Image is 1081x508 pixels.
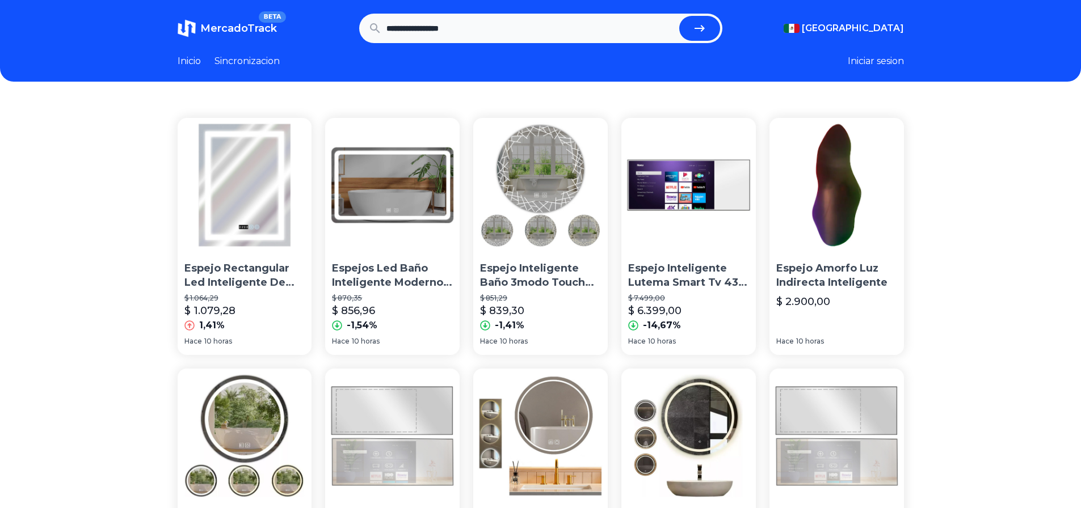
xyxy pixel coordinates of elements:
[178,369,312,503] img: Espejo Inteligente Baño 3modo Touch Modern 50*50 Cm Antivaho
[796,337,824,346] span: 10 horas
[495,319,524,332] p: -1,41%
[178,118,312,252] img: Espejo Rectangular Led Inteligente De 50x70 Cm
[473,118,608,252] img: Espejo Inteligente Baño 3modo Touch Moderna 60*60cm Antivaho
[776,337,794,346] span: Hace
[776,294,830,310] p: $ 2.900,00
[621,118,756,355] a: Espejo Inteligente Lutema Smart Tv 43 Pulgadas IntegradaEspejo Inteligente Lutema Smart Tv 43 Pul...
[184,337,202,346] span: Hace
[769,369,904,503] img: Espejo Con Tv 43 Integrada Inteligente Smart+roku
[784,22,904,35] button: [GEOGRAPHIC_DATA]
[628,337,646,346] span: Hace
[848,54,904,68] button: Iniciar sesion
[325,369,460,503] img: Espejo Inteligente Con Tv- Smart + Roku
[178,19,196,37] img: MercadoTrack
[199,319,225,332] p: 1,41%
[784,24,800,33] img: Mexico
[184,261,305,290] p: Espejo Rectangular Led Inteligente De 50x70 Cm
[480,337,498,346] span: Hace
[802,22,904,35] span: [GEOGRAPHIC_DATA]
[769,118,904,355] a: Espejo Amorfo Luz Indirecta InteligenteEspejo Amorfo Luz Indirecta Inteligente$ 2.900,00Hace10 horas
[643,319,681,332] p: -14,67%
[480,261,601,290] p: Espejo Inteligente Baño 3modo Touch Moderna 60*60cm Antivaho
[259,11,285,23] span: BETA
[178,19,277,37] a: MercadoTrackBETA
[204,337,232,346] span: 10 horas
[332,294,453,303] p: $ 870,35
[769,118,904,252] img: Espejo Amorfo Luz Indirecta Inteligente
[347,319,377,332] p: -1,54%
[776,261,897,290] p: Espejo Amorfo Luz Indirecta Inteligente
[200,22,277,35] span: MercadoTrack
[621,118,756,252] img: Espejo Inteligente Lutema Smart Tv 43 Pulgadas Integrada
[184,303,235,319] p: $ 1.079,28
[473,369,608,503] img: Espejo Inteligente Redondo Antiempaño Con Luz Led
[325,118,460,252] img: Espejos Led Baño Inteligente Modernos Touch Antivaho 3 Modos
[628,303,682,319] p: $ 6.399,00
[332,337,350,346] span: Hace
[184,294,305,303] p: $ 1.064,29
[480,303,524,319] p: $ 839,30
[332,303,375,319] p: $ 856,96
[178,54,201,68] a: Inicio
[628,294,749,303] p: $ 7.499,00
[500,337,528,346] span: 10 horas
[648,337,676,346] span: 10 horas
[473,118,608,355] a: Espejo Inteligente Baño 3modo Touch Moderna 60*60cm AntivahoEspejo Inteligente Baño 3modo Touch M...
[621,369,756,503] img: Espejo De Baño Inteligente Con Luz Led Táctil, 60 Cm X 60 Cm
[352,337,380,346] span: 10 horas
[178,118,312,355] a: Espejo Rectangular Led Inteligente De 50x70 CmEspejo Rectangular Led Inteligente De 50x70 Cm$ 1.0...
[325,118,460,355] a: Espejos Led Baño Inteligente Modernos Touch Antivaho 3 ModosEspejos Led Baño Inteligente Modernos...
[628,261,749,290] p: Espejo Inteligente Lutema Smart Tv 43 Pulgadas Integrada
[332,261,453,290] p: Espejos Led Baño Inteligente Modernos Touch Antivaho 3 Modos
[214,54,280,68] a: Sincronizacion
[480,294,601,303] p: $ 851,29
